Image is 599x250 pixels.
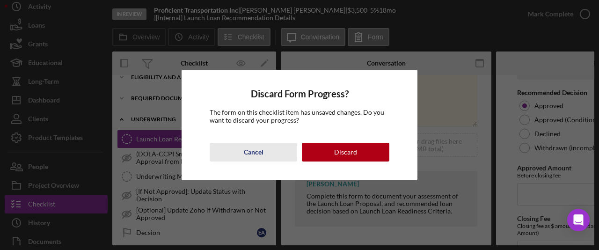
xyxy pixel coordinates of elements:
button: Cancel [210,143,297,162]
div: Open Intercom Messenger [567,209,590,231]
span: The form on this checklist item has unsaved changes. Do you want to discard your progress? [210,108,384,124]
div: Cancel [244,143,263,162]
h4: Discard Form Progress? [210,88,389,99]
button: Discard [302,143,389,162]
div: Discard [334,143,357,162]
